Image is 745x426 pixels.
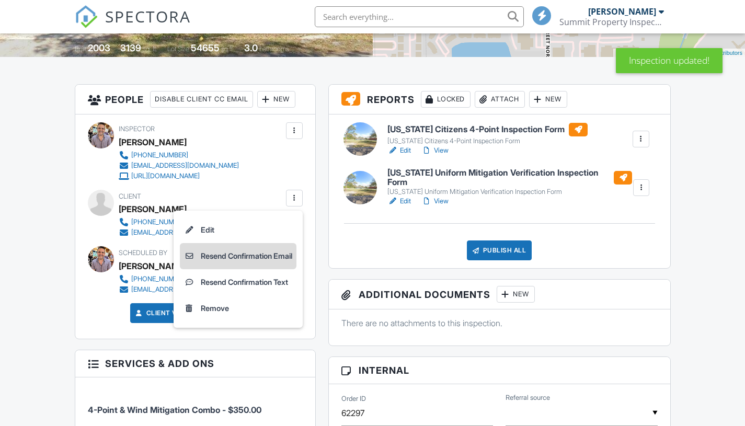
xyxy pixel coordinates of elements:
[341,394,366,403] label: Order ID
[259,45,289,53] span: bathrooms
[119,249,167,257] span: Scheduled By
[467,240,532,260] div: Publish All
[421,91,471,108] div: Locked
[88,385,303,424] li: Service: 4-Point & Wind Mitigation Combo
[119,134,187,150] div: [PERSON_NAME]
[475,91,525,108] div: Attach
[497,286,535,303] div: New
[119,217,239,227] a: [PHONE_NUMBER]
[131,162,239,170] div: [EMAIL_ADDRESS][DOMAIN_NAME]
[387,137,588,145] div: [US_STATE] Citizens 4-Point Inspection Form
[119,284,239,295] a: [EMAIL_ADDRESS][DOMAIN_NAME]
[180,243,296,269] a: Resend Confirmation Email
[119,150,239,160] a: [PHONE_NUMBER]
[131,218,188,226] div: [PHONE_NUMBER]
[131,172,200,180] div: [URL][DOMAIN_NAME]
[131,228,239,237] div: [EMAIL_ADDRESS][DOMAIN_NAME]
[119,125,155,133] span: Inspector
[387,188,632,196] div: [US_STATE] Uniform Mitigation Verification Inspection Form
[244,42,258,53] div: 3.0
[387,123,588,136] h6: [US_STATE] Citizens 4-Point Inspection Form
[75,14,191,36] a: SPECTORA
[201,302,229,315] div: Remove
[131,285,239,294] div: [EMAIL_ADDRESS][DOMAIN_NAME]
[191,42,220,53] div: 54655
[180,217,296,243] a: Edit
[329,85,670,114] h3: Reports
[75,350,315,377] h3: Services & Add ons
[180,269,296,295] a: Resend Confirmation Text
[119,201,187,217] div: [PERSON_NAME]
[120,42,141,53] div: 3139
[88,42,110,53] div: 2003
[134,308,189,318] a: Client View
[421,196,449,206] a: View
[341,317,658,329] p: There are no attachments to this inspection.
[88,405,261,415] span: 4-Point & Wind Mitigation Combo - $350.00
[105,5,191,27] span: SPECTORA
[613,49,745,57] div: |
[119,227,239,238] a: [EMAIL_ADDRESS][DOMAIN_NAME]
[257,91,295,108] div: New
[616,48,723,73] div: Inspection updated!
[75,45,86,53] span: Built
[387,145,411,156] a: Edit
[167,45,189,53] span: Lot Size
[131,275,188,283] div: [PHONE_NUMBER]
[131,151,188,159] div: [PHONE_NUMBER]
[315,6,524,27] input: Search everything...
[221,45,234,53] span: sq.ft.
[180,295,296,321] a: Remove
[421,145,449,156] a: View
[387,196,411,206] a: Edit
[506,393,550,402] label: Referral source
[329,357,670,384] h3: Internal
[529,91,567,108] div: New
[119,274,239,284] a: [PHONE_NUMBER]
[387,168,632,196] a: [US_STATE] Uniform Mitigation Verification Inspection Form [US_STATE] Uniform Mitigation Verifica...
[150,91,253,108] div: Disable Client CC Email
[75,5,98,28] img: The Best Home Inspection Software - Spectora
[588,6,656,17] div: [PERSON_NAME]
[119,171,239,181] a: [URL][DOMAIN_NAME]
[75,85,315,114] h3: People
[119,258,187,274] div: [PERSON_NAME]
[143,45,157,53] span: sq. ft.
[559,17,664,27] div: Summit Property Inspections Inc
[387,123,588,146] a: [US_STATE] Citizens 4-Point Inspection Form [US_STATE] Citizens 4-Point Inspection Form
[119,192,141,200] span: Client
[329,280,670,309] h3: Additional Documents
[119,160,239,171] a: [EMAIL_ADDRESS][DOMAIN_NAME]
[387,168,632,187] h6: [US_STATE] Uniform Mitigation Verification Inspection Form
